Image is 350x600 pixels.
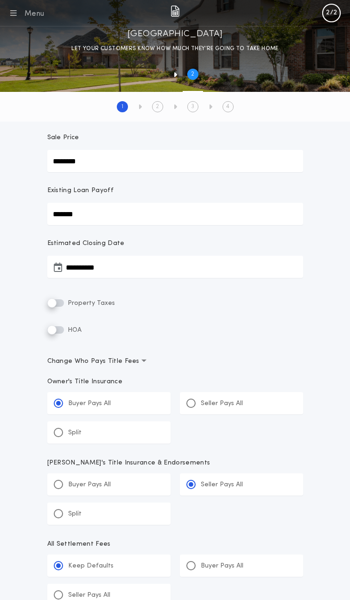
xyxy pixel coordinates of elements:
[68,428,82,438] p: Split
[68,561,114,571] p: Keep Defaults
[191,103,194,110] h2: 3
[201,480,243,490] p: Seller Pays All
[201,399,243,408] p: Seller Pays All
[47,133,79,142] p: Sale Price
[47,377,303,387] p: Owner's Title Insurance
[47,458,303,468] p: [PERSON_NAME]'s Title Insurance & Endorsements
[47,357,147,366] span: Change Who Pays Title Fees
[68,510,82,519] p: Split
[71,44,279,53] p: LET YOUR CUSTOMERS KNOW HOW MUCH THEY’RE GOING TO TAKE HOME
[47,540,303,549] p: All Settlement Fees
[127,26,223,41] h1: [GEOGRAPHIC_DATA]
[47,150,303,172] input: Sale Price
[201,561,243,571] p: Buyer Pays All
[24,8,44,19] div: Menu
[68,399,111,408] p: Buyer Pays All
[47,186,114,195] p: Existing Loan Payoff
[7,6,44,19] button: Menu
[47,239,303,248] p: Estimated Closing Date
[191,71,194,78] h2: 2
[66,327,82,334] span: HOA
[156,103,159,110] h2: 2
[47,357,303,366] button: Change Who Pays Title Fees
[68,591,110,600] p: Seller Pays All
[121,103,123,110] h2: 1
[68,480,111,490] p: Buyer Pays All
[171,6,179,17] img: img
[66,300,115,307] span: Property Taxes
[226,103,229,110] h2: 4
[47,203,303,225] input: Existing Loan Payoff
